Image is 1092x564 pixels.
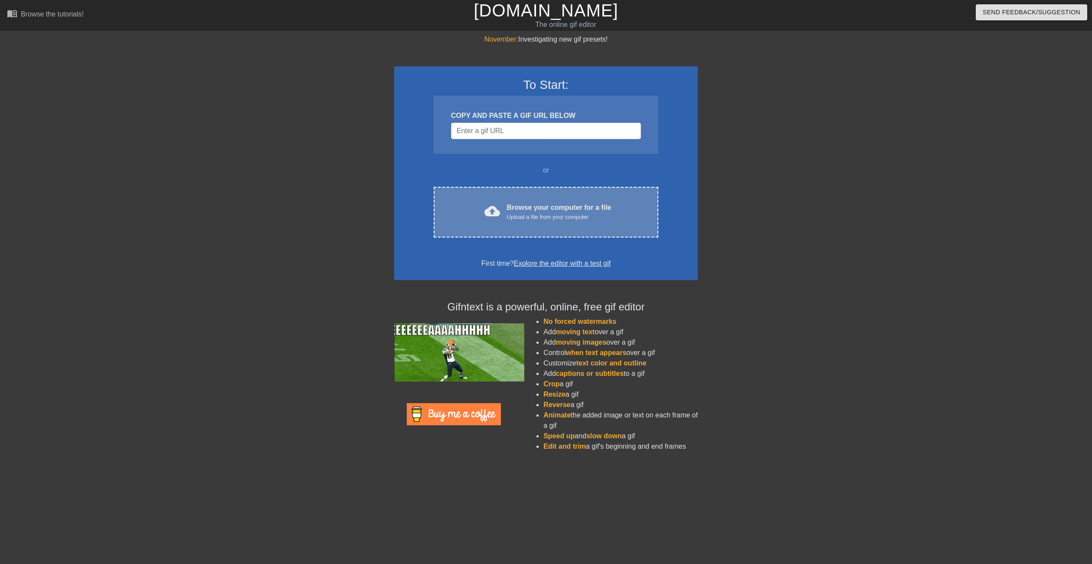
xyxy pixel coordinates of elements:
span: Edit and trim [543,443,586,450]
span: November: [484,36,518,43]
span: moving images [556,339,606,346]
img: football_small.gif [394,323,524,381]
span: menu_book [7,8,17,19]
a: Explore the editor with a test gif [514,260,611,267]
div: or [417,165,675,176]
li: Add over a gif [543,337,698,348]
input: Username [451,123,641,139]
a: Browse the tutorials! [7,8,84,22]
li: a gif [543,400,698,410]
span: moving text [556,328,595,336]
li: Add over a gif [543,327,698,337]
div: Browse the tutorials! [21,10,84,18]
span: Speed up [543,432,575,440]
span: text color and outline [576,359,647,367]
span: Animate [543,411,571,419]
span: slow down [586,432,622,440]
span: cloud_upload [484,203,500,219]
span: when text appears [566,349,627,356]
div: First time? [405,258,687,269]
li: Control over a gif [543,348,698,358]
div: COPY AND PASTE A GIF URL BELOW [451,111,641,121]
h3: To Start: [405,78,687,92]
div: Upload a file from your computer [507,213,611,222]
div: The online gif editor [368,20,763,30]
li: a gif [543,379,698,389]
li: a gif [543,389,698,400]
a: [DOMAIN_NAME] [474,1,618,20]
span: Resize [543,391,566,398]
li: Add to a gif [543,368,698,379]
div: Investigating new gif presets! [394,34,698,45]
span: Crop [543,380,559,388]
span: captions or subtitles [556,370,624,377]
span: No forced watermarks [543,318,616,325]
li: the added image or text on each frame of a gif [543,410,698,431]
img: Buy Me A Coffee [407,403,501,425]
div: Browse your computer for a file [507,202,611,222]
li: and a gif [543,431,698,441]
li: a gif's beginning and end frames [543,441,698,452]
span: Send Feedback/Suggestion [983,7,1080,18]
li: Customize [543,358,698,368]
span: Reverse [543,401,570,408]
button: Send Feedback/Suggestion [976,4,1087,20]
h4: Gifntext is a powerful, online, free gif editor [394,301,698,313]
